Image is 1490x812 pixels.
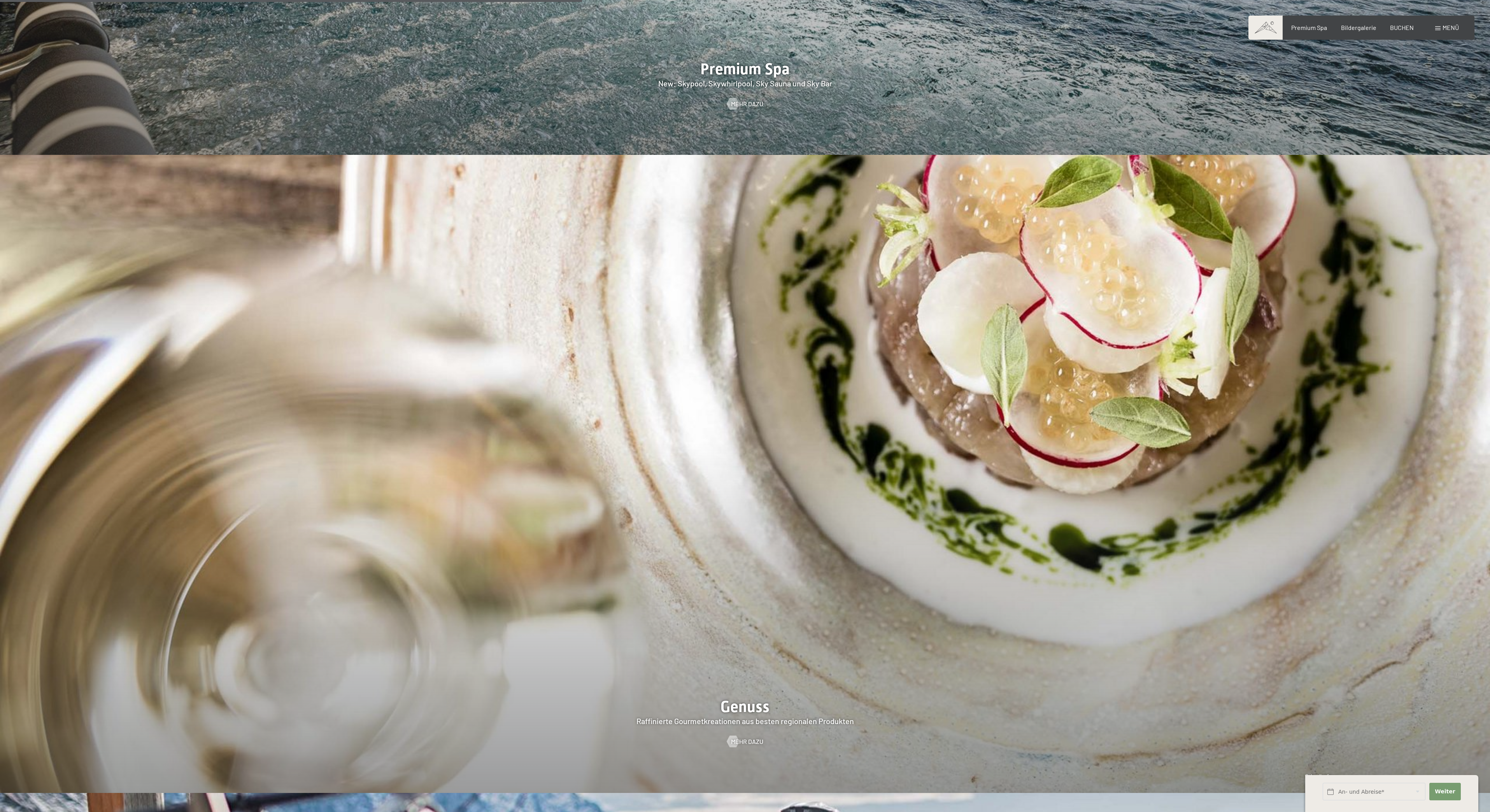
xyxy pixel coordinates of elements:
a: Mehr dazu [727,100,763,108]
span: Schnellanfrage [1305,773,1339,779]
span: Menü [1443,24,1459,31]
a: Bildergalerie [1341,24,1376,31]
button: Weiter [1429,783,1461,800]
a: BUCHEN [1390,24,1414,31]
span: Weiter [1435,788,1455,796]
span: Mehr dazu [731,737,763,746]
a: Mehr dazu [727,737,763,746]
span: Mehr dazu [731,100,763,108]
a: Premium Spa [1291,24,1327,31]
